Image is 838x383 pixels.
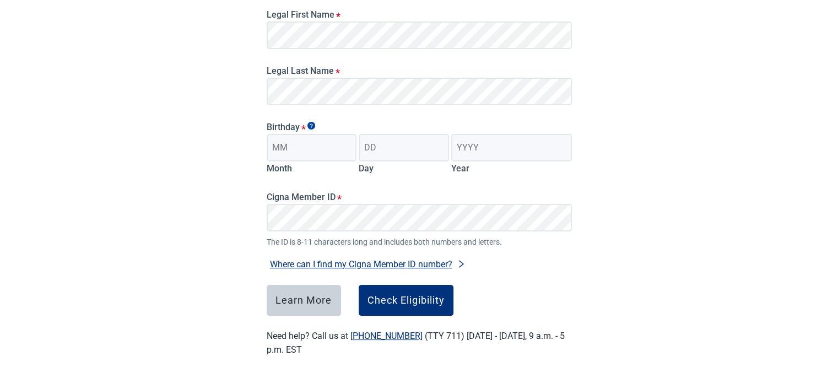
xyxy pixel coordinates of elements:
[367,295,445,306] div: Check Eligibility
[267,331,565,355] label: Need help? Call us at (TTY 711) [DATE] - [DATE], 9 a.m. - 5 p.m. EST
[267,122,572,132] legend: Birthday
[350,331,423,341] a: [PHONE_NUMBER]
[267,236,572,248] span: The ID is 8-11 characters long and includes both numbers and letters.
[267,134,357,161] input: Birth month
[267,163,292,174] label: Month
[307,122,315,130] span: Show tooltip
[267,66,572,76] label: Legal Last Name
[275,295,332,306] div: Learn More
[359,163,374,174] label: Day
[267,192,572,202] label: Cigna Member ID
[359,285,453,316] button: Check Eligibility
[451,134,571,161] input: Birth year
[267,9,572,20] label: Legal First Name
[267,257,469,272] button: Where can I find my Cigna Member ID number?
[457,260,466,268] span: right
[267,285,341,316] button: Learn More
[359,134,449,161] input: Birth day
[451,163,469,174] label: Year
